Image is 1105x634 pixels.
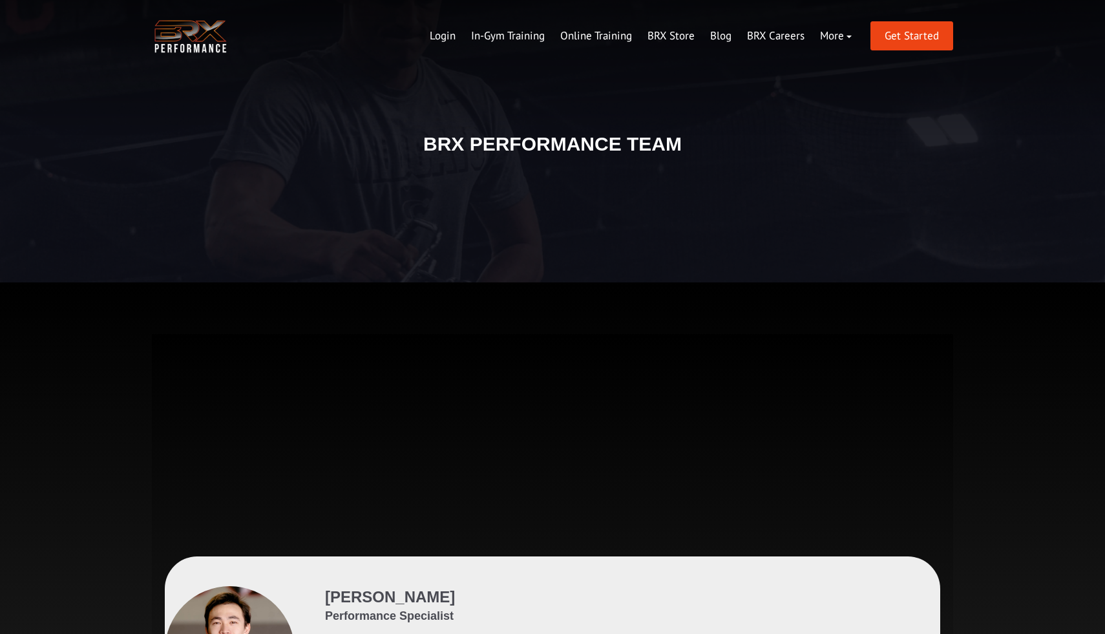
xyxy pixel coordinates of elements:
[702,21,739,52] a: Blog
[463,21,552,52] a: In-Gym Training
[325,608,455,624] span: Performance Specialist
[812,21,859,52] a: More
[552,21,640,52] a: Online Training
[422,21,859,52] div: Navigation Menu
[422,21,463,52] a: Login
[423,133,682,154] strong: BRX PERFORMANCE TEAM
[870,21,953,50] a: Get Started
[152,17,229,56] img: BRX Transparent Logo-2
[325,588,455,606] span: [PERSON_NAME]
[640,21,702,52] a: BRX Store
[739,21,812,52] a: BRX Careers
